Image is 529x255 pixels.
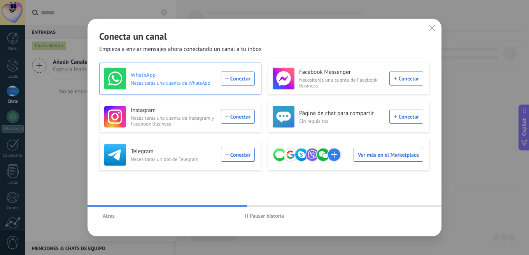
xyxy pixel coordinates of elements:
[131,107,216,114] h3: Instagram
[99,30,430,42] h2: Conecta un canal
[250,213,284,218] span: Pausar historia
[99,210,118,222] button: Atrás
[299,118,385,124] span: Sin requisitos
[299,110,385,117] h3: Página de chat para compartir
[131,148,216,155] h3: Telegram
[242,210,288,222] button: Pausar historia
[131,72,216,79] h3: WhatsApp
[131,115,216,127] span: Necesitarás una cuenta de Instagram y Facebook Business
[103,213,115,218] span: Atrás
[299,68,385,76] h3: Facebook Messenger
[299,77,385,89] span: Necesitarás una cuenta de Facebook Business
[131,80,216,86] span: Necesitarás una cuenta de WhatsApp
[99,45,262,53] span: Empieza a enviar mensajes ahora conectando un canal a tu inbox
[131,156,216,162] span: Necesitarás un bot de Telegram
